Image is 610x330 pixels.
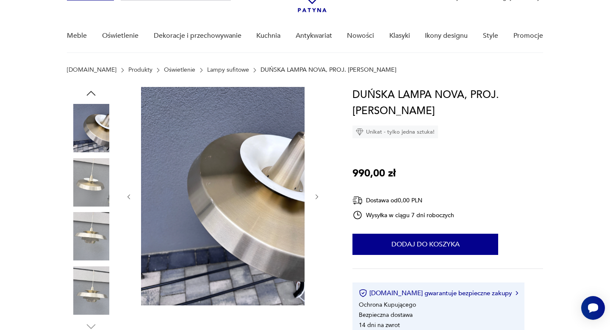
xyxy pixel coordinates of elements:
a: Lampy sufitowe [207,67,249,73]
img: Ikona strzałki w prawo [516,291,518,295]
button: [DOMAIN_NAME] gwarantuje bezpieczne zakupy [359,289,518,297]
div: Unikat - tylko jedna sztuka! [352,126,438,138]
a: Antykwariat [296,20,332,52]
a: Kuchnia [256,20,280,52]
a: Oświetlenie [164,67,195,73]
img: Ikona certyfikatu [359,289,367,297]
a: Oświetlenie [102,20,139,52]
h1: DUŃSKA LAMPA NOVA, PROJ. [PERSON_NAME] [352,87,543,119]
img: Ikona diamentu [356,128,363,136]
img: Zdjęcie produktu DUŃSKA LAMPA NOVA, PROJ. JO HAMMERBORG [67,104,115,152]
li: Ochrona Kupującego [359,301,416,309]
a: Nowości [347,20,374,52]
a: Klasyki [389,20,410,52]
a: Dekoracje i przechowywanie [154,20,241,52]
button: Dodaj do koszyka [352,234,498,255]
p: DUŃSKA LAMPA NOVA, PROJ. [PERSON_NAME] [261,67,396,73]
p: 990,00 zł [352,165,396,182]
img: Ikona dostawy [352,195,363,206]
img: Zdjęcie produktu DUŃSKA LAMPA NOVA, PROJ. JO HAMMERBORG [141,87,305,305]
iframe: Smartsupp widget button [581,296,605,320]
li: 14 dni na zwrot [359,321,400,329]
div: Dostawa od 0,00 PLN [352,195,454,206]
li: Bezpieczna dostawa [359,311,413,319]
img: Zdjęcie produktu DUŃSKA LAMPA NOVA, PROJ. JO HAMMERBORG [67,266,115,315]
img: Zdjęcie produktu DUŃSKA LAMPA NOVA, PROJ. JO HAMMERBORG [67,212,115,260]
img: Zdjęcie produktu DUŃSKA LAMPA NOVA, PROJ. JO HAMMERBORG [67,158,115,207]
a: Meble [67,20,87,52]
a: Produkty [128,67,152,73]
div: Wysyłka w ciągu 7 dni roboczych [352,210,454,220]
a: Ikony designu [425,20,468,52]
a: Style [483,20,498,52]
a: Promocje [513,20,543,52]
a: [DOMAIN_NAME] [67,67,116,73]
